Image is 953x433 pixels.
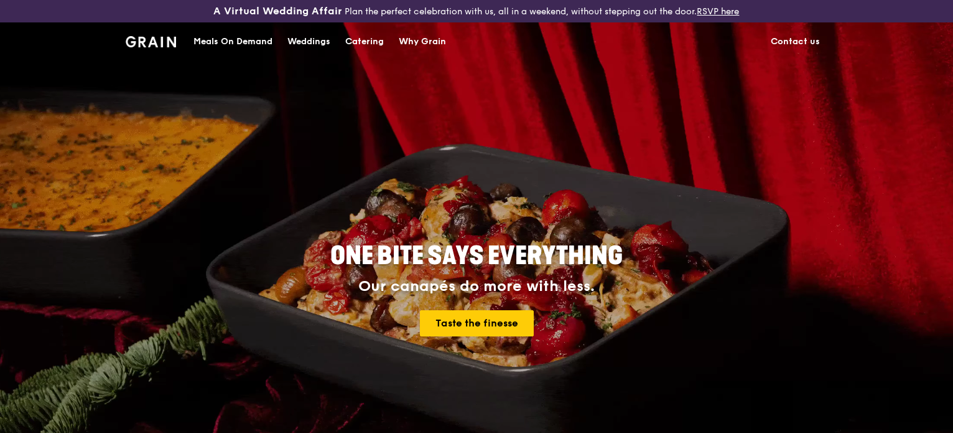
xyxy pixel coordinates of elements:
[126,22,176,59] a: GrainGrain
[420,310,534,336] a: Taste the finesse
[697,6,739,17] a: RSVP here
[159,5,794,17] div: Plan the perfect celebration with us, all in a weekend, without stepping out the door.
[126,36,176,47] img: Grain
[253,278,700,295] div: Our canapés do more with less.
[399,23,446,60] div: Why Grain
[280,23,338,60] a: Weddings
[338,23,391,60] a: Catering
[193,23,272,60] div: Meals On Demand
[330,241,623,271] span: ONE BITE SAYS EVERYTHING
[763,23,827,60] a: Contact us
[391,23,453,60] a: Why Grain
[345,23,384,60] div: Catering
[287,23,330,60] div: Weddings
[213,5,342,17] h3: A Virtual Wedding Affair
